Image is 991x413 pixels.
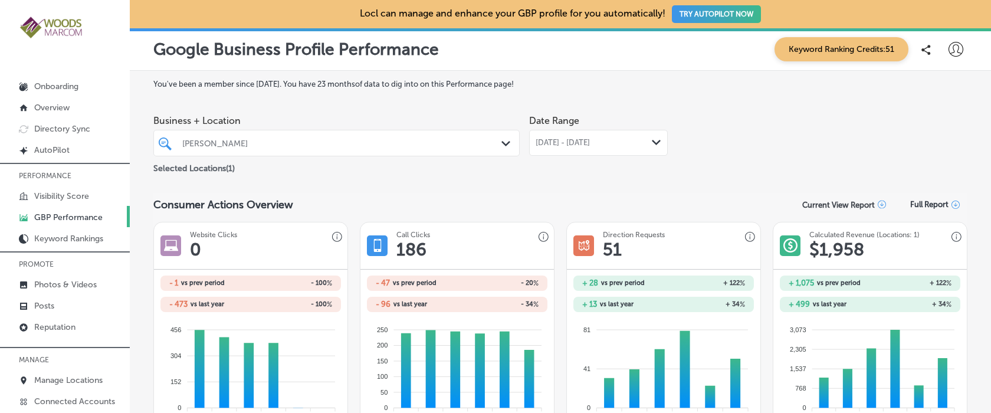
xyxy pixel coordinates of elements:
h2: - 20 [457,279,539,287]
button: TRY AUTOPILOT NOW [672,5,761,23]
span: % [533,279,539,287]
span: Keyword Ranking Credits: 51 [775,37,908,61]
h2: - 34 [457,300,539,309]
p: Current View Report [802,201,875,209]
p: Overview [34,103,70,113]
h1: 51 [603,239,622,260]
p: Visibility Score [34,191,89,201]
h3: Calculated Revenue (Locations: 1) [809,231,920,239]
tspan: 81 [583,326,590,333]
tspan: 250 [377,326,388,333]
span: % [533,300,539,309]
h2: - 96 [376,300,391,309]
p: Onboarding [34,81,78,91]
tspan: 0 [178,404,181,411]
div: [PERSON_NAME] [182,138,503,148]
span: [DATE] - [DATE] [536,138,590,147]
h2: + 122 [870,279,951,287]
span: % [946,300,951,309]
span: % [327,300,332,309]
span: Business + Location [153,115,520,126]
h2: - 100 [251,279,332,287]
p: Selected Locations ( 1 ) [153,159,235,173]
tspan: 150 [377,357,388,364]
h1: 186 [396,239,426,260]
tspan: 0 [803,404,806,411]
img: 4a29b66a-e5ec-43cd-850c-b989ed1601aaLogo_Horizontal_BerryOlive_1000.jpg [19,15,84,40]
span: vs prev period [181,280,225,286]
tspan: 304 [170,352,181,359]
h2: + 499 [789,300,810,309]
span: % [327,279,332,287]
p: Manage Locations [34,375,103,385]
h2: + 34 [870,300,951,309]
tspan: 456 [170,326,181,333]
h2: + 28 [582,278,598,287]
tspan: 41 [583,365,590,372]
span: % [946,279,951,287]
p: Google Business Profile Performance [153,40,439,59]
tspan: 0 [384,404,388,411]
label: You've been a member since [DATE] . You have 23 months of data to dig into on this Performance page! [153,80,967,88]
span: vs last year [191,301,224,307]
p: Posts [34,301,54,311]
span: vs prev period [601,280,645,286]
h1: 0 [190,239,201,260]
tspan: 50 [380,388,388,395]
span: % [740,279,745,287]
h3: Direction Requests [603,231,665,239]
h2: - 100 [251,300,332,309]
span: vs last year [600,301,634,307]
span: % [740,300,745,309]
h2: - 47 [376,278,390,287]
h2: - 473 [169,300,188,309]
span: vs prev period [393,280,437,286]
span: vs last year [393,301,427,307]
p: GBP Performance [34,212,103,222]
label: Date Range [529,115,579,126]
tspan: 200 [377,342,388,349]
p: Connected Accounts [34,396,115,407]
tspan: 100 [377,373,388,380]
tspan: 1,537 [790,365,806,372]
h1: $ 1,958 [809,239,864,260]
span: vs prev period [817,280,861,286]
h3: Website Clicks [190,231,237,239]
p: Directory Sync [34,124,90,134]
tspan: 0 [587,404,590,411]
tspan: 3,073 [790,326,806,333]
p: Keyword Rankings [34,234,103,244]
p: AutoPilot [34,145,70,155]
tspan: 152 [170,378,181,385]
tspan: 2,305 [790,346,806,353]
tspan: 768 [795,385,806,392]
h2: + 1,075 [789,278,814,287]
p: Reputation [34,322,76,332]
h2: + 122 [664,279,745,287]
h2: + 13 [582,300,597,309]
h2: + 34 [664,300,745,309]
h2: - 1 [169,278,178,287]
span: vs last year [813,301,846,307]
span: Consumer Actions Overview [153,198,293,211]
p: Photos & Videos [34,280,97,290]
span: Full Report [910,200,949,209]
h3: Call Clicks [396,231,430,239]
